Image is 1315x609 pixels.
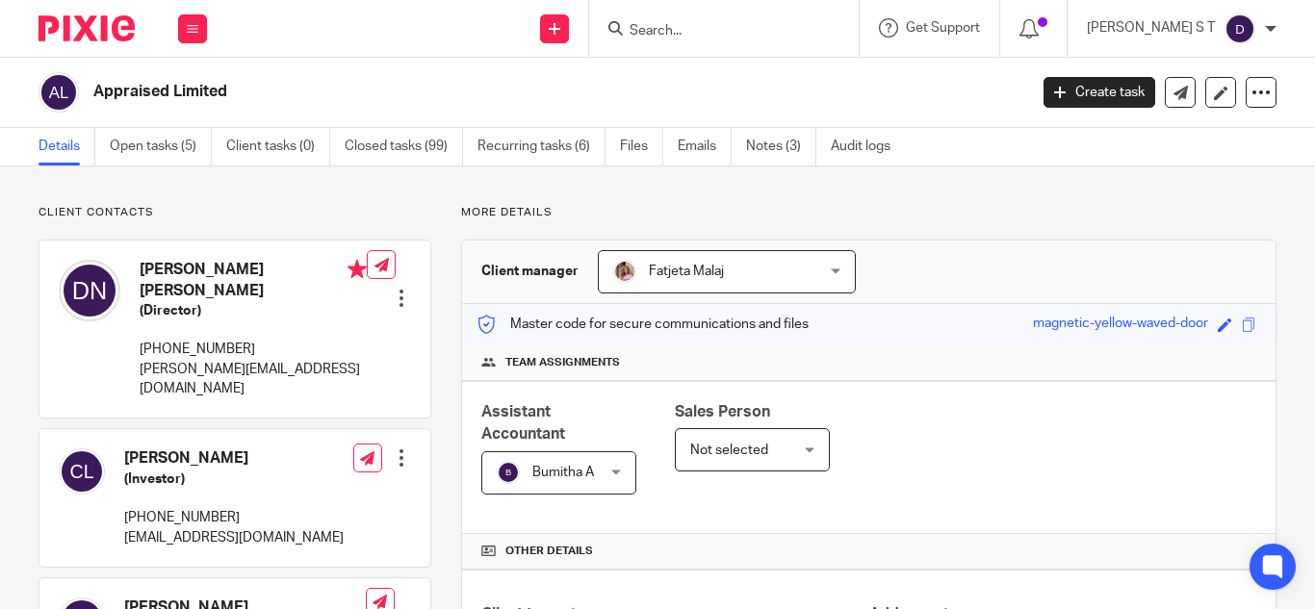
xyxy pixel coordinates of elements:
div: magnetic-yellow-waved-door [1033,314,1208,336]
p: Client contacts [39,205,431,220]
img: Pixie [39,15,135,41]
span: Team assignments [505,355,620,370]
a: Notes (3) [746,128,816,165]
h2: Appraised Limited [93,82,831,102]
a: Client tasks (0) [226,128,330,165]
img: svg%3E [1225,13,1255,44]
h3: Client manager [481,262,579,281]
span: Get Support [906,21,980,35]
a: Files [620,128,663,165]
p: [PERSON_NAME] S T [1087,18,1215,38]
span: Fatjeta Malaj [649,265,724,278]
a: Open tasks (5) [110,128,212,165]
p: More details [461,205,1276,220]
img: svg%3E [497,461,520,484]
img: svg%3E [59,448,105,495]
p: [PERSON_NAME][EMAIL_ADDRESS][DOMAIN_NAME] [140,360,367,399]
h5: (Investor) [124,469,344,489]
span: Not selected [690,444,768,457]
a: Create task [1044,77,1155,108]
span: Assistant Accountant [481,404,565,442]
p: [PHONE_NUMBER] [140,340,367,359]
a: Audit logs [831,128,905,165]
span: Sales Person [675,404,770,419]
h4: [PERSON_NAME] [124,448,344,469]
h4: [PERSON_NAME] [PERSON_NAME] [140,260,367,301]
span: Bumitha A [532,466,594,479]
img: svg%3E [59,260,120,321]
span: Other details [505,544,593,559]
i: Primary [348,260,367,279]
a: Recurring tasks (6) [477,128,606,165]
p: Master code for secure communications and files [477,315,809,334]
img: MicrosoftTeams-image%20(5).png [613,260,636,283]
img: svg%3E [39,72,79,113]
a: Emails [678,128,732,165]
a: Closed tasks (99) [345,128,463,165]
h5: (Director) [140,301,367,320]
p: [PHONE_NUMBER] [124,508,344,527]
p: [EMAIL_ADDRESS][DOMAIN_NAME] [124,528,344,547]
a: Details [39,128,95,165]
input: Search [628,23,801,40]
